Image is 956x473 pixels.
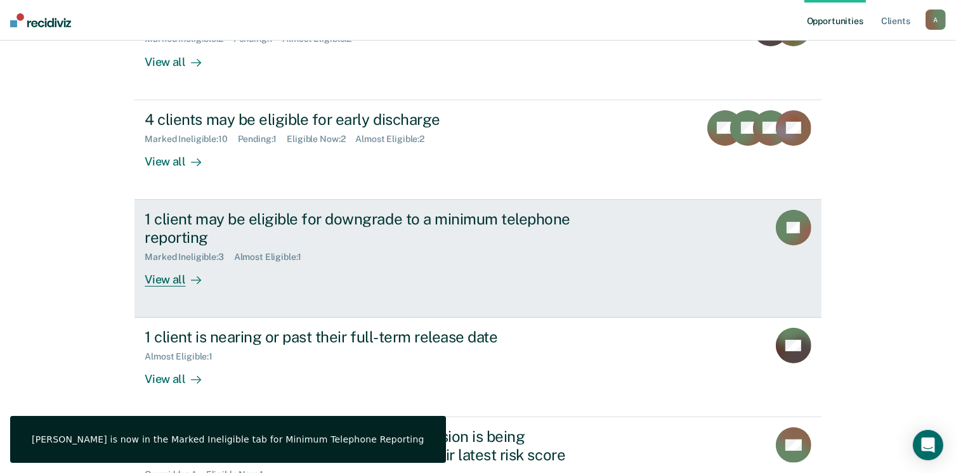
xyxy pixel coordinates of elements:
[287,134,355,145] div: Eligible Now : 2
[10,13,71,27] img: Recidiviz
[145,262,216,287] div: View all
[145,134,237,145] div: Marked Ineligible : 10
[238,134,287,145] div: Pending : 1
[134,100,821,200] a: 4 clients may be eligible for early dischargeMarked Ineligible:10Pending:1Eligible Now:2Almost El...
[145,328,590,346] div: 1 client is nearing or past their full-term release date
[134,200,821,318] a: 1 client may be eligible for downgrade to a minimum telephone reportingMarked Ineligible:3Almost ...
[145,362,216,387] div: View all
[145,351,223,362] div: Almost Eligible : 1
[145,110,590,129] div: 4 clients may be eligible for early discharge
[32,434,424,445] div: [PERSON_NAME] is now in the Marked Ineligible tab for Minimum Telephone Reporting
[134,318,821,417] a: 1 client is nearing or past their full-term release dateAlmost Eligible:1View all
[913,430,943,460] div: Open Intercom Messenger
[145,44,216,69] div: View all
[926,10,946,30] button: A
[355,134,435,145] div: Almost Eligible : 2
[145,252,233,262] div: Marked Ineligible : 3
[234,252,312,262] div: Almost Eligible : 1
[145,144,216,169] div: View all
[145,210,590,247] div: 1 client may be eligible for downgrade to a minimum telephone reporting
